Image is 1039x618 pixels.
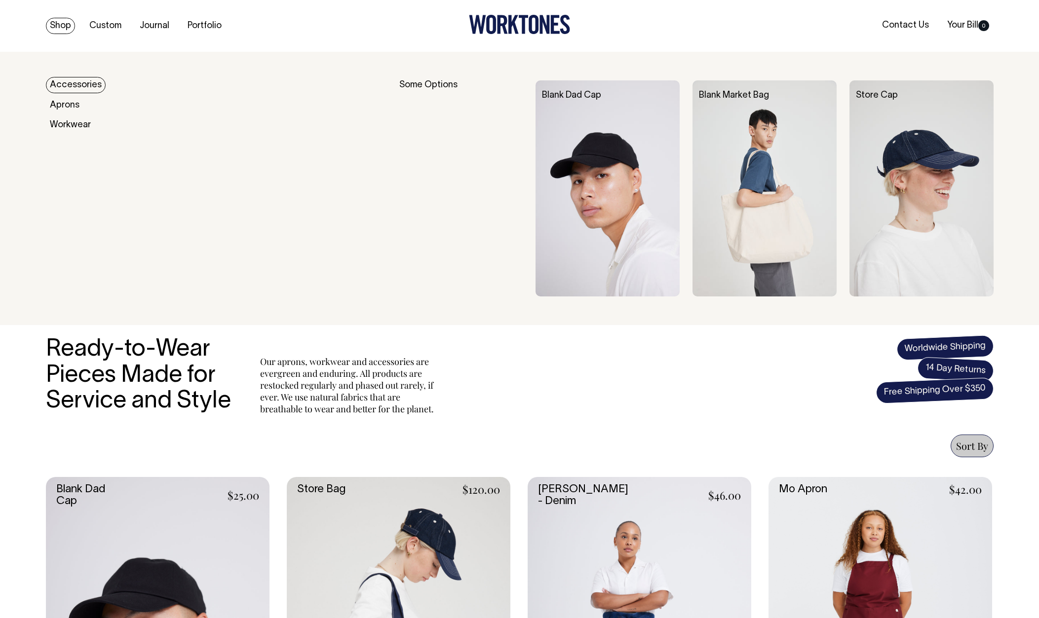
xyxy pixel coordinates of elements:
img: Blank Market Bag [693,80,837,296]
span: Worldwide Shipping [896,335,994,361]
a: Journal [136,18,173,34]
span: 14 Day Returns [917,357,994,382]
a: Portfolio [184,18,226,34]
a: Aprons [46,97,83,113]
img: Blank Dad Cap [536,80,680,296]
a: Blank Market Bag [699,91,769,100]
div: Some Options [399,80,523,296]
a: Blank Dad Cap [542,91,601,100]
a: Accessories [46,77,106,93]
p: Our aprons, workwear and accessories are evergreen and enduring. All products are restocked regul... [260,356,438,415]
span: Free Shipping Over $350 [876,377,994,404]
img: Store Cap [849,80,994,296]
h3: Ready-to-Wear Pieces Made for Service and Style [46,337,238,415]
a: Shop [46,18,75,34]
span: Sort By [956,439,988,452]
a: Your Bill0 [943,17,993,34]
a: Contact Us [878,17,933,34]
a: Custom [85,18,125,34]
a: Store Cap [856,91,898,100]
a: Workwear [46,117,95,133]
span: 0 [978,20,989,31]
